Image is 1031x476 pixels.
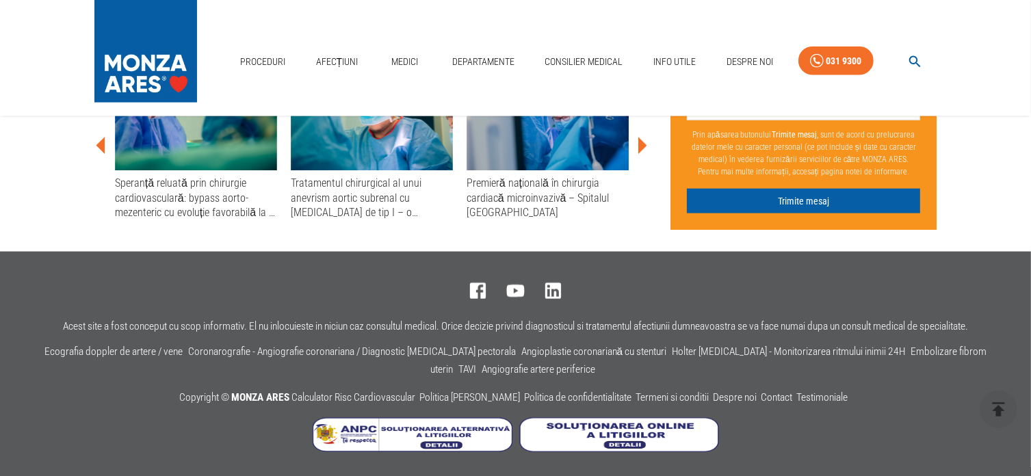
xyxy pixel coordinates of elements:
p: Acest site a fost conceput cu scop informativ. El nu inlocuieste in niciun caz consultul medical.... [63,321,968,332]
a: Politica [PERSON_NAME] [419,391,520,404]
a: Testimoniale [796,391,848,404]
b: Trimite mesaj [772,130,818,140]
button: delete [980,391,1017,428]
a: Soluționarea Alternativă a Litigiilor [313,442,519,455]
a: TAVI [458,363,476,375]
a: Holter [MEDICAL_DATA] - Monitorizarea ritmului inimii 24H [672,345,905,358]
button: Trimite mesaj [687,189,920,214]
div: Speranță reluată prin chirurgie cardiovasculară: bypass aorto-mezenteric cu evoluție favorabilă l... [115,176,277,220]
a: Coronarografie - Angiografie coronariana / Diagnostic [MEDICAL_DATA] pectorala [188,345,516,358]
a: Calculator Risc Cardiovascular [291,391,415,404]
a: Despre noi [713,391,757,404]
div: Premieră națională în chirurgia cardiacă microinvazivă – Spitalul [GEOGRAPHIC_DATA] [467,176,629,220]
a: Tratamentul chirurgical al unui anevrism aortic subrenal cu [MEDICAL_DATA] de tip I – o intervenț... [291,61,453,220]
div: 031 9300 [826,53,862,70]
img: Soluționarea online a litigiilor [519,418,719,452]
p: Copyright © [179,389,852,407]
a: Ecografia doppler de artere / vene [44,345,183,358]
a: Despre Noi [721,48,779,76]
a: Consilier Medical [539,48,628,76]
a: Departamente [447,48,520,76]
p: Prin apăsarea butonului , sunt de acord cu prelucrarea datelor mele cu caracter personal (ce pot ... [687,123,920,183]
span: MONZA ARES [231,391,289,404]
a: Medici [383,48,427,76]
a: Embolizare fibrom uterin [430,345,987,375]
a: Info Utile [648,48,701,76]
a: Soluționarea online a litigiilor [519,442,719,455]
a: Speranță reluată prin chirurgie cardiovasculară: bypass aorto-mezenteric cu evoluție favorabilă l... [115,61,277,220]
a: Afecțiuni [311,48,364,76]
a: Termeni si conditii [636,391,709,404]
a: Proceduri [235,48,291,76]
a: 031 9300 [798,47,874,76]
a: Politica de confidentialitate [524,391,631,404]
a: Premieră națională în chirurgia cardiacă microinvazivă – Spitalul [GEOGRAPHIC_DATA] [467,61,629,220]
img: Soluționarea Alternativă a Litigiilor [313,418,512,452]
a: Contact [761,391,792,404]
div: Tratamentul chirurgical al unui anevrism aortic subrenal cu [MEDICAL_DATA] de tip I – o intervenț... [291,176,453,220]
a: Angiografie artere periferice [482,363,595,375]
a: Angioplastie coronariană cu stenturi [521,345,667,358]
